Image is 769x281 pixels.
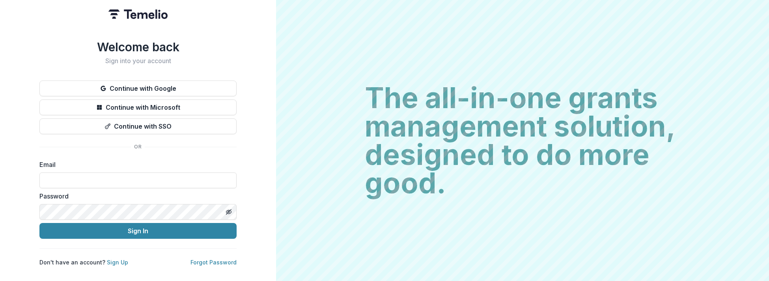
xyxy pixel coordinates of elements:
[39,223,237,239] button: Sign In
[39,118,237,134] button: Continue with SSO
[39,57,237,65] h2: Sign into your account
[39,40,237,54] h1: Welcome back
[39,191,232,201] label: Password
[108,9,168,19] img: Temelio
[222,206,235,218] button: Toggle password visibility
[39,81,237,96] button: Continue with Google
[39,258,128,266] p: Don't have an account?
[190,259,237,266] a: Forgot Password
[107,259,128,266] a: Sign Up
[39,160,232,169] label: Email
[39,99,237,115] button: Continue with Microsoft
